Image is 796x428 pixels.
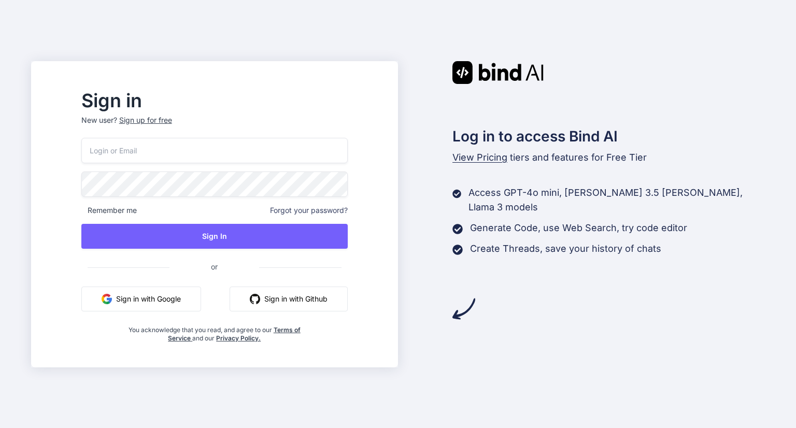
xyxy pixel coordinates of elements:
[250,294,260,304] img: github
[452,125,765,147] h2: Log in to access Bind AI
[468,186,765,215] p: Access GPT-4o mini, [PERSON_NAME] 3.5 [PERSON_NAME], Llama 3 models
[119,115,172,125] div: Sign up for free
[230,287,348,311] button: Sign in with Github
[452,150,765,165] p: tiers and features for Free Tier
[270,205,348,216] span: Forgot your password?
[81,115,348,138] p: New user?
[81,138,348,163] input: Login or Email
[452,152,507,163] span: View Pricing
[81,287,201,311] button: Sign in with Google
[81,205,137,216] span: Remember me
[81,92,348,109] h2: Sign in
[452,297,475,320] img: arrow
[452,61,544,84] img: Bind AI logo
[125,320,303,343] div: You acknowledge that you read, and agree to our and our
[169,254,259,279] span: or
[470,241,661,256] p: Create Threads, save your history of chats
[216,334,261,342] a: Privacy Policy.
[470,221,687,235] p: Generate Code, use Web Search, try code editor
[102,294,112,304] img: google
[168,326,301,342] a: Terms of Service
[81,224,348,249] button: Sign In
